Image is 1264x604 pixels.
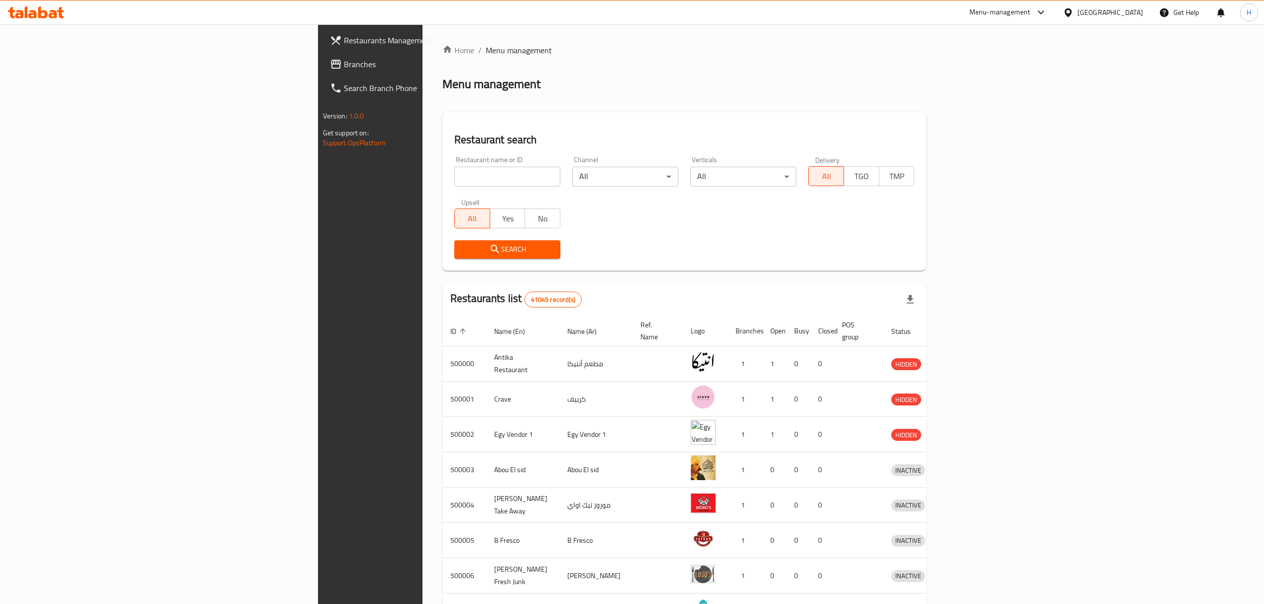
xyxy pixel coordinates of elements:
[525,208,560,228] button: No
[691,349,716,374] img: Antika Restaurant
[691,385,716,409] img: Crave
[815,156,840,163] label: Delivery
[640,319,671,343] span: Ref. Name
[891,394,921,405] span: HIDDEN
[454,167,560,187] input: Search for restaurant name or ID..
[691,526,716,551] img: B Fresco
[728,558,762,594] td: 1
[691,561,716,586] img: Lujo's Fresh Junk
[762,346,786,382] td: 1
[810,382,834,417] td: 0
[344,82,521,94] span: Search Branch Phone
[786,452,810,488] td: 0
[969,6,1031,18] div: Menu-management
[322,76,529,100] a: Search Branch Phone
[323,109,347,122] span: Version:
[843,166,879,186] button: TGO
[762,523,786,558] td: 0
[810,488,834,523] td: 0
[786,523,810,558] td: 0
[322,28,529,52] a: Restaurants Management
[810,417,834,452] td: 0
[762,316,786,346] th: Open
[490,208,526,228] button: Yes
[891,535,925,546] span: INACTIVE
[891,429,921,441] span: HIDDEN
[323,126,369,139] span: Get support on:
[762,452,786,488] td: 0
[879,166,915,186] button: TMP
[454,240,560,259] button: Search
[567,325,610,337] span: Name (Ar)
[728,316,762,346] th: Branches
[898,288,922,311] div: Export file
[728,346,762,382] td: 1
[762,417,786,452] td: 1
[454,208,490,228] button: All
[786,558,810,594] td: 0
[559,417,632,452] td: Egy Vendor 1
[891,570,925,582] span: INACTIVE
[559,382,632,417] td: كرييف
[728,452,762,488] td: 1
[454,132,914,147] h2: Restaurant search
[525,295,581,304] span: 41045 record(s)
[762,488,786,523] td: 0
[810,452,834,488] td: 0
[529,211,556,226] span: No
[891,358,921,370] div: HIDDEN
[848,169,875,184] span: TGO
[691,420,716,445] img: Egy Vendor 1
[323,136,386,149] a: Support.OpsPlatform
[683,316,728,346] th: Logo
[728,488,762,523] td: 1
[691,455,716,480] img: Abou El sid
[461,199,480,205] label: Upsell
[810,346,834,382] td: 0
[559,452,632,488] td: Abou El sid
[442,44,926,56] nav: breadcrumb
[322,52,529,76] a: Branches
[762,558,786,594] td: 0
[494,325,538,337] span: Name (En)
[786,488,810,523] td: 0
[344,58,521,70] span: Branches
[572,167,678,187] div: All
[728,417,762,452] td: 1
[690,167,796,187] div: All
[459,211,486,226] span: All
[891,464,925,476] div: INACTIVE
[883,169,911,184] span: TMP
[525,292,582,307] div: Total records count
[891,535,925,547] div: INACTIVE
[494,211,522,226] span: Yes
[450,291,582,307] h2: Restaurants list
[691,491,716,515] img: Moro's Take Away
[891,359,921,370] span: HIDDEN
[1077,7,1143,18] div: [GEOGRAPHIC_DATA]
[813,169,840,184] span: All
[450,325,469,337] span: ID
[808,166,844,186] button: All
[891,500,925,511] div: INACTIVE
[891,465,925,476] span: INACTIVE
[349,109,364,122] span: 1.0.0
[810,523,834,558] td: 0
[462,243,552,256] span: Search
[810,316,834,346] th: Closed
[1247,7,1251,18] span: H
[559,346,632,382] td: مطعم أنتيكا
[344,34,521,46] span: Restaurants Management
[559,558,632,594] td: [PERSON_NAME]
[810,558,834,594] td: 0
[842,319,871,343] span: POS group
[559,488,632,523] td: موروز تيك اواي
[891,325,924,337] span: Status
[786,382,810,417] td: 0
[891,500,925,511] span: INACTIVE
[786,417,810,452] td: 0
[762,382,786,417] td: 1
